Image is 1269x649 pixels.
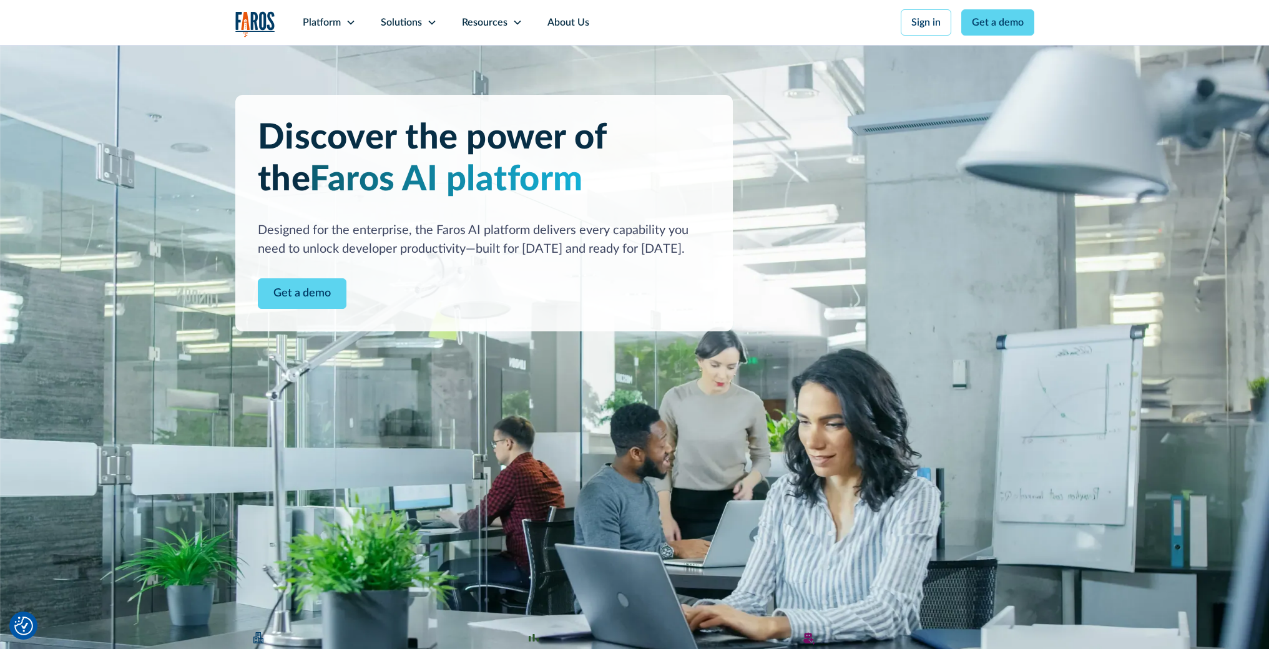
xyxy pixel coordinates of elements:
[799,628,819,648] img: AI robot or assistant icon
[258,278,346,309] a: Contact Modal
[961,9,1034,36] a: Get a demo
[381,15,422,30] div: Solutions
[462,15,507,30] div: Resources
[303,15,341,30] div: Platform
[235,11,275,37] a: home
[310,162,583,197] span: Faros AI platform
[235,11,275,37] img: Logo of the analytics and reporting company Faros.
[14,617,33,635] img: Revisit consent button
[253,632,263,643] img: Enterprise building blocks or structure icon
[258,221,710,258] div: Designed for the enterprise, the Faros AI platform delivers every capability you need to unlock d...
[901,9,951,36] a: Sign in
[529,634,539,642] img: Minimalist bar chart analytics icon
[258,117,710,201] h1: Discover the power of the
[14,617,33,635] button: Cookie Settings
